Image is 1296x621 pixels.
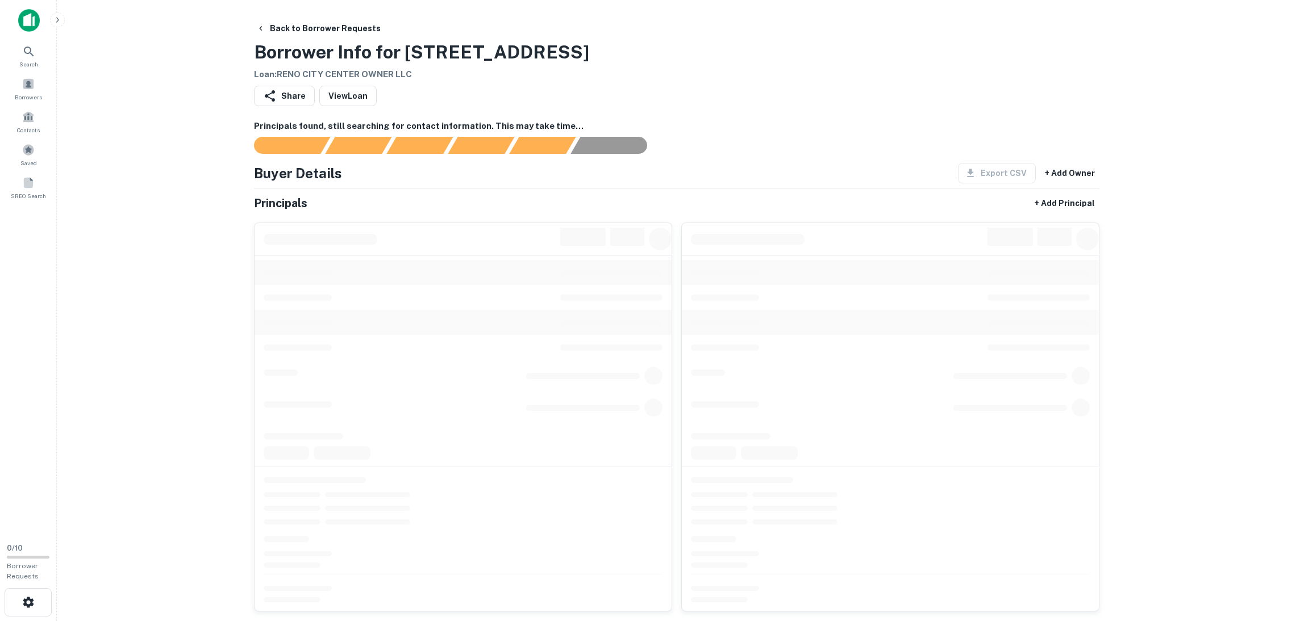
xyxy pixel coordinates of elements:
h6: Loan : RENO CITY CENTER OWNER LLC [254,68,589,81]
span: 0 / 10 [7,544,23,552]
div: Principals found, still searching for contact information. This may take time... [509,137,576,154]
button: + Add Owner [1040,163,1099,183]
a: Contacts [3,106,53,137]
a: ViewLoan [319,86,377,106]
span: Search [19,60,38,69]
span: Contacts [17,125,40,135]
button: Back to Borrower Requests [252,18,385,39]
button: Share [254,86,315,106]
a: Saved [3,139,53,170]
a: SREO Search [3,172,53,203]
span: Borrower Requests [7,562,39,580]
h6: Principals found, still searching for contact information. This may take time... [254,120,1099,133]
div: Principals found, AI now looking for contact information... [448,137,514,154]
div: Sending borrower request to AI... [240,137,326,154]
img: capitalize-icon.png [18,9,40,32]
h5: Principals [254,195,307,212]
div: AI fulfillment process complete. [571,137,661,154]
h4: Buyer Details [254,163,342,183]
a: Search [3,40,53,71]
a: Borrowers [3,73,53,104]
button: + Add Principal [1030,193,1099,213]
div: Documents found, AI parsing details... [386,137,453,154]
span: Borrowers [15,93,42,102]
span: SREO Search [11,191,46,200]
h3: Borrower Info for [STREET_ADDRESS] [254,39,589,66]
span: Saved [20,158,37,167]
div: Your request is received and processing... [325,137,391,154]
